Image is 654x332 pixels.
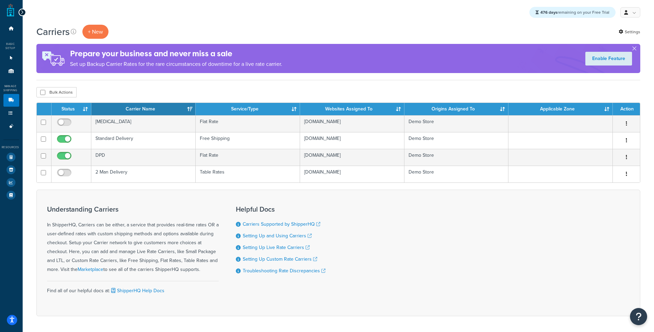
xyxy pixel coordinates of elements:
[300,149,404,166] td: [DOMAIN_NAME]
[47,205,219,213] h3: Understanding Carriers
[3,94,19,107] li: Carriers
[70,59,282,69] p: Set up Backup Carrier Rates for the rare circumstances of downtime for a live rate carrier.
[300,115,404,132] td: [DOMAIN_NAME]
[196,132,300,149] td: Free Shipping
[47,281,219,295] div: Find all of our helpful docs at:
[91,149,196,166] td: DPD
[404,103,509,115] th: Origins Assigned To: activate to sort column ascending
[3,164,19,176] li: Marketplace
[196,149,300,166] td: Flat Rate
[236,205,325,213] h3: Helpful Docs
[404,149,509,166] td: Demo Store
[529,7,616,18] div: remaining on your Free Trial
[82,25,108,39] button: + New
[7,3,14,17] a: ShipperHQ Home
[613,103,640,115] th: Action
[3,22,19,35] li: Dashboard
[508,103,613,115] th: Applicable Zone: activate to sort column ascending
[404,132,509,149] td: Demo Store
[300,103,404,115] th: Websites Assigned To: activate to sort column ascending
[78,266,103,273] a: Marketplace
[91,166,196,182] td: 2 Man Delivery
[91,132,196,149] td: Standard Delivery
[585,52,632,66] a: Enable Feature
[3,176,19,189] li: Analytics
[36,44,70,73] img: ad-rules-rateshop-fe6ec290ccb7230408bd80ed9643f0289d75e0ffd9eb532fc0e269fcd187b520.png
[3,120,19,133] li: Advanced Features
[630,308,647,325] button: Open Resource Center
[196,103,300,115] th: Service/Type: activate to sort column ascending
[300,166,404,182] td: [DOMAIN_NAME]
[3,151,19,163] li: Test Your Rates
[243,221,320,228] a: Carriers Supported by ShipperHQ
[110,287,164,294] a: ShipperHQ Help Docs
[3,65,19,78] li: Origins
[619,27,640,37] a: Settings
[3,52,19,64] li: Websites
[3,107,19,120] li: Shipping Rules
[243,244,310,251] a: Setting Up Live Rate Carriers
[243,267,325,274] a: Troubleshooting Rate Discrepancies
[91,115,196,132] td: [MEDICAL_DATA]
[540,9,558,15] strong: 476 days
[243,256,317,263] a: Setting Up Custom Rate Carriers
[3,189,19,201] li: Help Docs
[51,103,91,115] th: Status: activate to sort column ascending
[196,115,300,132] td: Flat Rate
[300,132,404,149] td: [DOMAIN_NAME]
[70,48,282,59] h4: Prepare your business and never miss a sale
[91,103,196,115] th: Carrier Name: activate to sort column ascending
[404,115,509,132] td: Demo Store
[243,232,312,239] a: Setting Up and Using Carriers
[404,166,509,182] td: Demo Store
[196,166,300,182] td: Table Rates
[36,25,70,38] h1: Carriers
[36,87,77,97] button: Bulk Actions
[47,205,219,274] div: In ShipperHQ, Carriers can be either, a service that provides real-time rates OR a user-defined r...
